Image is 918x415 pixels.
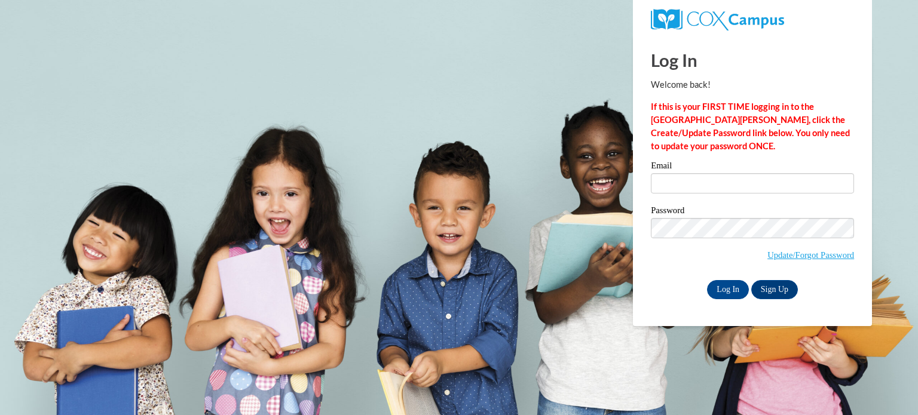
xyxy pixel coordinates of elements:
[751,280,798,299] a: Sign Up
[707,280,749,299] input: Log In
[651,206,854,218] label: Password
[651,9,784,30] img: COX Campus
[651,48,854,72] h1: Log In
[651,78,854,91] p: Welcome back!
[651,102,850,151] strong: If this is your FIRST TIME logging in to the [GEOGRAPHIC_DATA][PERSON_NAME], click the Create/Upd...
[767,250,854,260] a: Update/Forgot Password
[651,161,854,173] label: Email
[651,14,784,24] a: COX Campus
